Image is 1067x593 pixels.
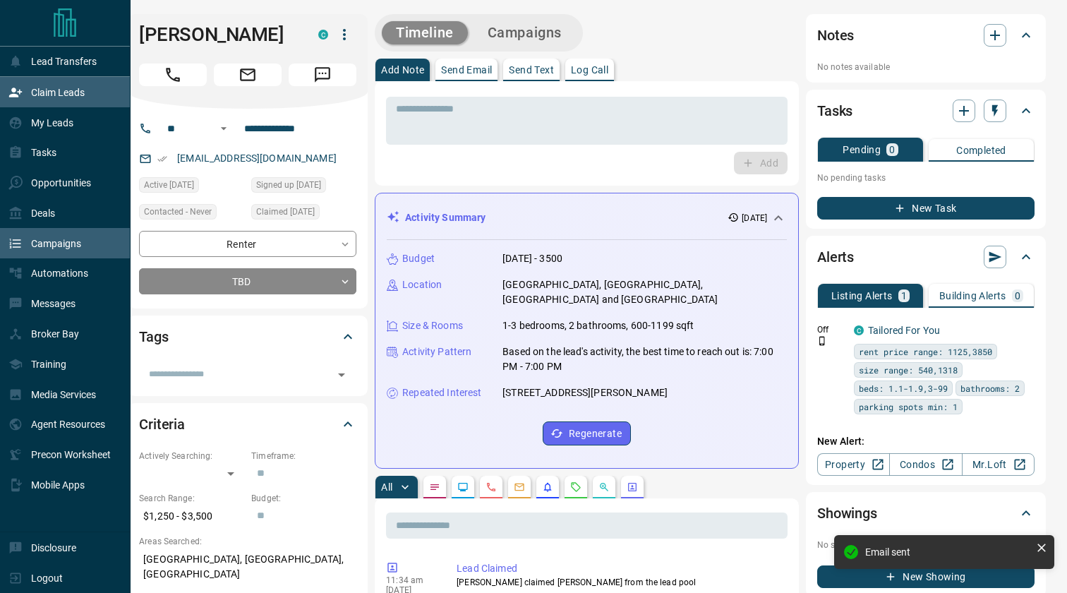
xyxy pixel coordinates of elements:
[509,65,554,75] p: Send Text
[817,61,1035,73] p: No notes available
[251,204,356,224] div: Fri Aug 15 2025
[441,65,492,75] p: Send Email
[382,21,468,44] button: Timeline
[817,94,1035,128] div: Tasks
[381,65,424,75] p: Add Note
[139,505,244,528] p: $1,250 - $3,500
[289,64,356,86] span: Message
[817,240,1035,274] div: Alerts
[542,481,553,493] svg: Listing Alerts
[402,277,442,292] p: Location
[817,246,854,268] h2: Alerts
[139,320,356,354] div: Tags
[402,251,435,266] p: Budget
[139,450,244,462] p: Actively Searching:
[139,23,297,46] h1: [PERSON_NAME]
[859,363,958,377] span: size range: 540,1318
[571,65,608,75] p: Log Call
[817,197,1035,220] button: New Task
[956,145,1006,155] p: Completed
[256,178,321,192] span: Signed up [DATE]
[817,336,827,346] svg: Push Notification Only
[817,100,852,122] h2: Tasks
[817,434,1035,449] p: New Alert:
[865,546,1030,558] div: Email sent
[157,154,167,164] svg: Email Verified
[405,210,486,225] p: Activity Summary
[817,502,877,525] h2: Showings
[859,345,992,359] span: rent price range: 1125,3850
[381,482,392,492] p: All
[139,548,356,586] p: [GEOGRAPHIC_DATA], [GEOGRAPHIC_DATA], [GEOGRAPHIC_DATA]
[598,481,610,493] svg: Opportunities
[570,481,581,493] svg: Requests
[868,325,940,336] a: Tailored For You
[960,381,1020,395] span: bathrooms: 2
[1015,291,1020,301] p: 0
[817,24,854,47] h2: Notes
[457,561,782,576] p: Lead Claimed
[854,325,864,335] div: condos.ca
[831,291,893,301] p: Listing Alerts
[502,385,668,400] p: [STREET_ADDRESS][PERSON_NAME]
[502,318,694,333] p: 1-3 bedrooms, 2 bathrooms, 600-1199 sqft
[139,177,244,197] div: Fri Aug 15 2025
[502,345,787,374] p: Based on the lead's activity, the best time to reach out is: 7:00 PM - 7:00 PM
[318,30,328,40] div: condos.ca
[144,178,194,192] span: Active [DATE]
[139,492,244,505] p: Search Range:
[859,381,948,395] span: beds: 1.1-1.9,3-99
[817,539,1035,551] p: No showings booked
[939,291,1006,301] p: Building Alerts
[843,145,881,155] p: Pending
[139,535,356,548] p: Areas Searched:
[514,481,525,493] svg: Emails
[457,481,469,493] svg: Lead Browsing Activity
[251,450,356,462] p: Timeframe:
[502,251,562,266] p: [DATE] - 3500
[139,268,356,294] div: TBD
[502,277,787,307] p: [GEOGRAPHIC_DATA], [GEOGRAPHIC_DATA], [GEOGRAPHIC_DATA] and [GEOGRAPHIC_DATA]
[402,318,463,333] p: Size & Rooms
[386,575,435,585] p: 11:34 am
[139,231,356,257] div: Renter
[332,365,351,385] button: Open
[387,205,787,231] div: Activity Summary[DATE]
[251,177,356,197] div: Sat Aug 09 2025
[215,120,232,137] button: Open
[859,400,958,414] span: parking spots min: 1
[144,205,212,219] span: Contacted - Never
[901,291,907,301] p: 1
[817,496,1035,530] div: Showings
[742,212,767,224] p: [DATE]
[817,453,890,476] a: Property
[139,407,356,441] div: Criteria
[543,421,631,445] button: Regenerate
[139,64,207,86] span: Call
[817,323,845,336] p: Off
[486,481,497,493] svg: Calls
[214,64,282,86] span: Email
[817,18,1035,52] div: Notes
[889,145,895,155] p: 0
[889,453,962,476] a: Condos
[139,413,185,436] h2: Criteria
[817,167,1035,188] p: No pending tasks
[817,565,1035,588] button: New Showing
[474,21,576,44] button: Campaigns
[256,205,315,219] span: Claimed [DATE]
[402,385,481,400] p: Repeated Interest
[251,492,356,505] p: Budget:
[962,453,1035,476] a: Mr.Loft
[177,152,337,164] a: [EMAIL_ADDRESS][DOMAIN_NAME]
[627,481,638,493] svg: Agent Actions
[402,345,471,359] p: Activity Pattern
[429,481,440,493] svg: Notes
[139,325,168,348] h2: Tags
[457,576,782,589] p: [PERSON_NAME] claimed [PERSON_NAME] from the lead pool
